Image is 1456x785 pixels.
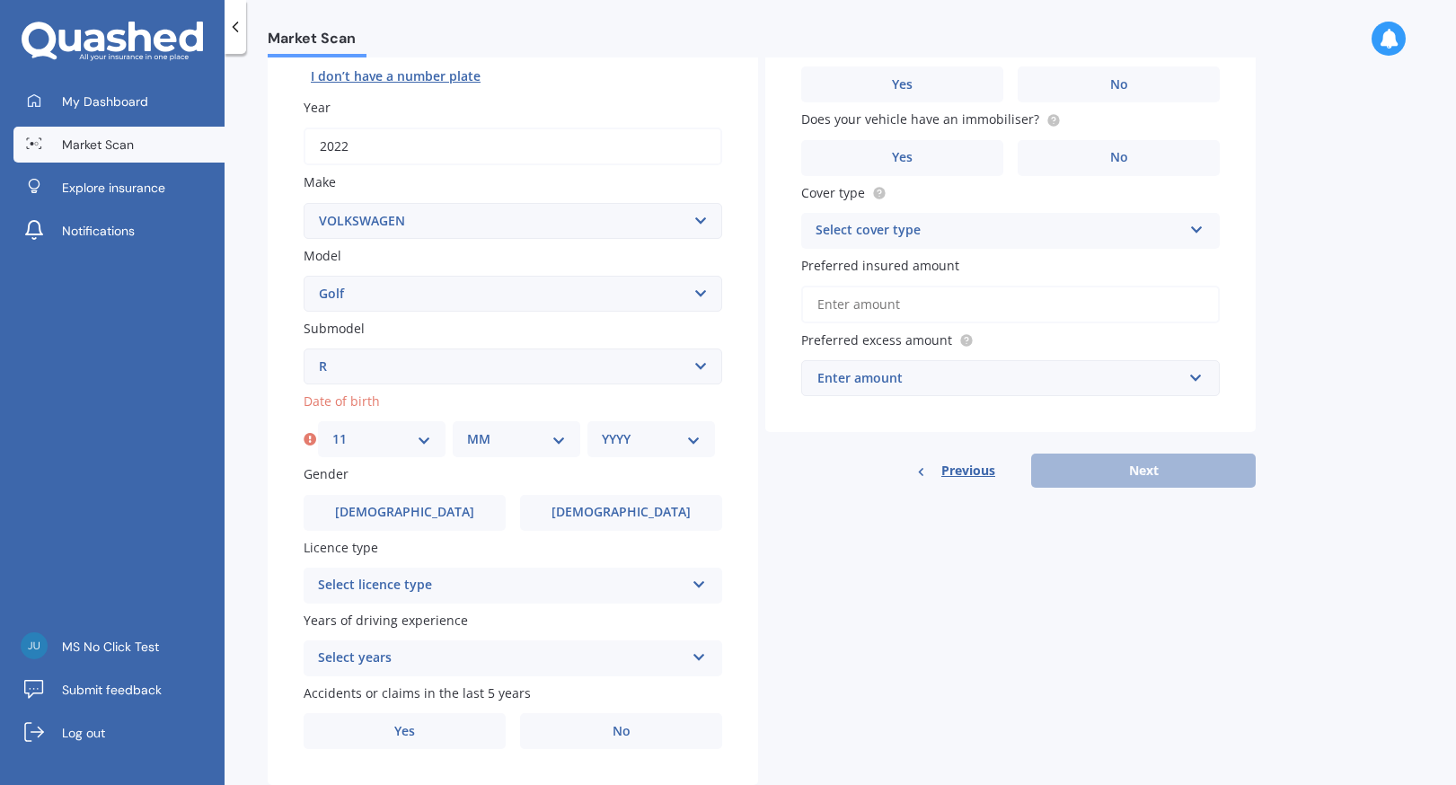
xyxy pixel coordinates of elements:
span: Previous [941,457,995,484]
span: My Dashboard [62,93,148,110]
span: Yes [394,724,415,739]
span: Explore insurance [62,179,165,197]
span: Yes [892,77,913,93]
input: Enter amount [801,286,1220,323]
span: [DEMOGRAPHIC_DATA] [552,505,691,520]
a: My Dashboard [13,84,225,119]
span: MS No Click Test [62,638,159,656]
span: No [613,724,631,739]
span: Years of driving experience [304,612,468,629]
span: Gender [304,466,349,483]
span: Date of birth [304,392,380,410]
span: Notifications [62,222,135,240]
span: No [1110,150,1128,165]
a: Notifications [13,213,225,249]
a: MS No Click Test [13,629,225,665]
span: Licence type [304,539,378,556]
a: Explore insurance [13,170,225,206]
a: Log out [13,715,225,751]
span: Submodel [304,320,365,337]
span: [DEMOGRAPHIC_DATA] [335,505,474,520]
input: YYYY [304,128,722,165]
span: Accidents or claims in the last 5 years [304,684,531,701]
a: Submit feedback [13,672,225,708]
span: Does your vehicle have an immobiliser? [801,111,1039,128]
span: Yes [892,150,913,165]
span: Preferred excess amount [801,331,952,348]
span: Year [304,99,331,116]
span: Submit feedback [62,681,162,699]
span: No [1110,77,1128,93]
span: Make [304,174,336,191]
img: e94825555665d9562747d8fc27031faf [21,632,48,659]
span: Log out [62,724,105,742]
span: Preferred insured amount [801,257,959,274]
div: Enter amount [817,368,1182,388]
span: Model [304,247,341,264]
div: Select cover type [816,220,1182,242]
span: Market Scan [62,136,134,154]
div: Select years [318,648,684,669]
a: Market Scan [13,127,225,163]
span: Market Scan [268,30,366,54]
span: Cover type [801,184,865,201]
button: I don’t have a number plate [304,62,488,91]
div: Select licence type [318,575,684,596]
